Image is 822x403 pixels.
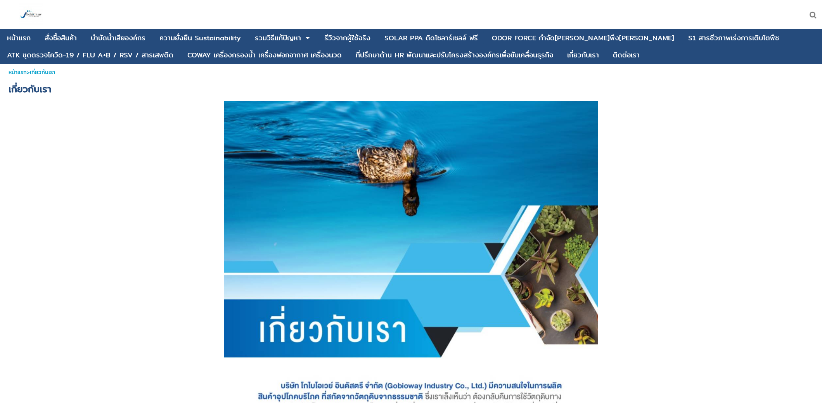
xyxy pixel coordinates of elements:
div: COWAY เครื่องกรองน้ำ เครื่องฟอกอากาศ เครื่องนวด [187,52,342,59]
span: เกี่ยวกับเรา [30,68,55,76]
a: ที่ปรึกษาด้าน HR พัฒนาและปรับโครงสร้างองค์กรเพื่อขับเคลื่อนธุรกิจ [356,48,553,62]
div: ติดต่อเรา [613,52,640,59]
img: large-1644130236041.jpg [19,3,43,26]
a: S1 สารชีวภาพเร่งการเติบโตพืช [688,31,779,45]
span: เกี่ยวกับเรา [9,81,51,96]
div: ODOR FORCE กำจัด[PERSON_NAME]พึง[PERSON_NAME] [492,35,674,42]
div: ATK ชุดตรวจโควิด-19 / FLU A+B / RSV / สารเสพติด [7,52,173,59]
a: COWAY เครื่องกรองน้ำ เครื่องฟอกอากาศ เครื่องนวด [187,48,342,62]
a: ติดต่อเรา [613,48,640,62]
a: รีวิวจากผู้ใช้จริง [324,31,370,45]
div: ความยั่งยืน Sustainability [159,35,241,42]
div: รวมวิธีแก้ปัญหา [255,35,301,42]
a: ODOR FORCE กำจัด[PERSON_NAME]พึง[PERSON_NAME] [492,31,674,45]
a: รวมวิธีแก้ปัญหา [255,31,301,45]
a: หน้าแรก [7,31,31,45]
div: ที่ปรึกษาด้าน HR พัฒนาและปรับโครงสร้างองค์กรเพื่อขับเคลื่อนธุรกิจ [356,52,553,59]
div: S1 สารชีวภาพเร่งการเติบโตพืช [688,35,779,42]
a: ความยั่งยืน Sustainability [159,31,241,45]
a: หน้าแรก [9,68,27,76]
div: หน้าแรก [7,35,31,42]
a: SOLAR PPA ติดโซลาร์เซลล์ ฟรี [384,31,478,45]
a: เกี่ยวกับเรา [567,48,599,62]
a: ATK ชุดตรวจโควิด-19 / FLU A+B / RSV / สารเสพติด [7,48,173,62]
a: บําบัดน้ำเสียองค์กร [91,31,145,45]
a: สั่งซื้อสินค้า [45,31,77,45]
div: เกี่ยวกับเรา [567,52,599,59]
div: สั่งซื้อสินค้า [45,35,77,42]
div: รีวิวจากผู้ใช้จริง [324,35,370,42]
div: บําบัดน้ำเสียองค์กร [91,35,145,42]
div: SOLAR PPA ติดโซลาร์เซลล์ ฟรี [384,35,478,42]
